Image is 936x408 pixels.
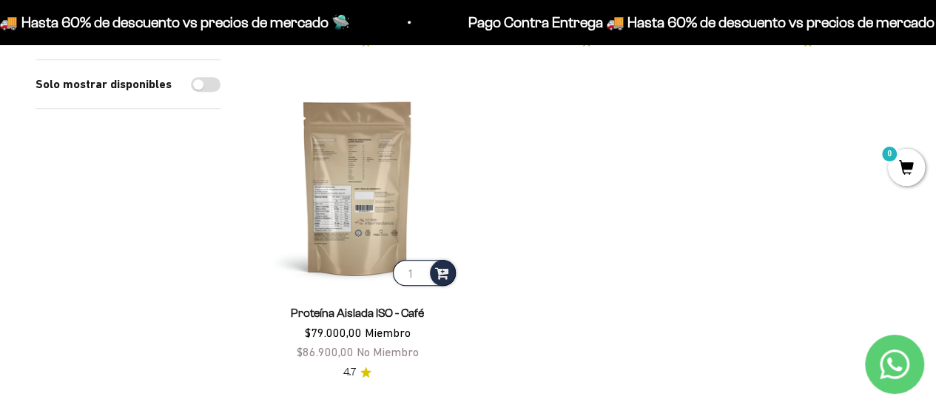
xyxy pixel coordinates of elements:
[881,145,898,163] mark: 0
[36,75,172,94] label: Solo mostrar disponibles
[256,86,459,289] img: Proteína Aislada ISO - Café
[297,345,354,358] span: $86.900,00
[343,364,356,381] span: 4.7
[291,307,424,319] a: Proteína Aislada ISO - Café
[305,326,362,339] span: $79.000,00
[357,345,419,358] span: No Miembro
[343,364,371,381] a: 4.74.7 de 5.0 estrellas
[888,161,925,177] a: 0
[365,326,411,339] span: Miembro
